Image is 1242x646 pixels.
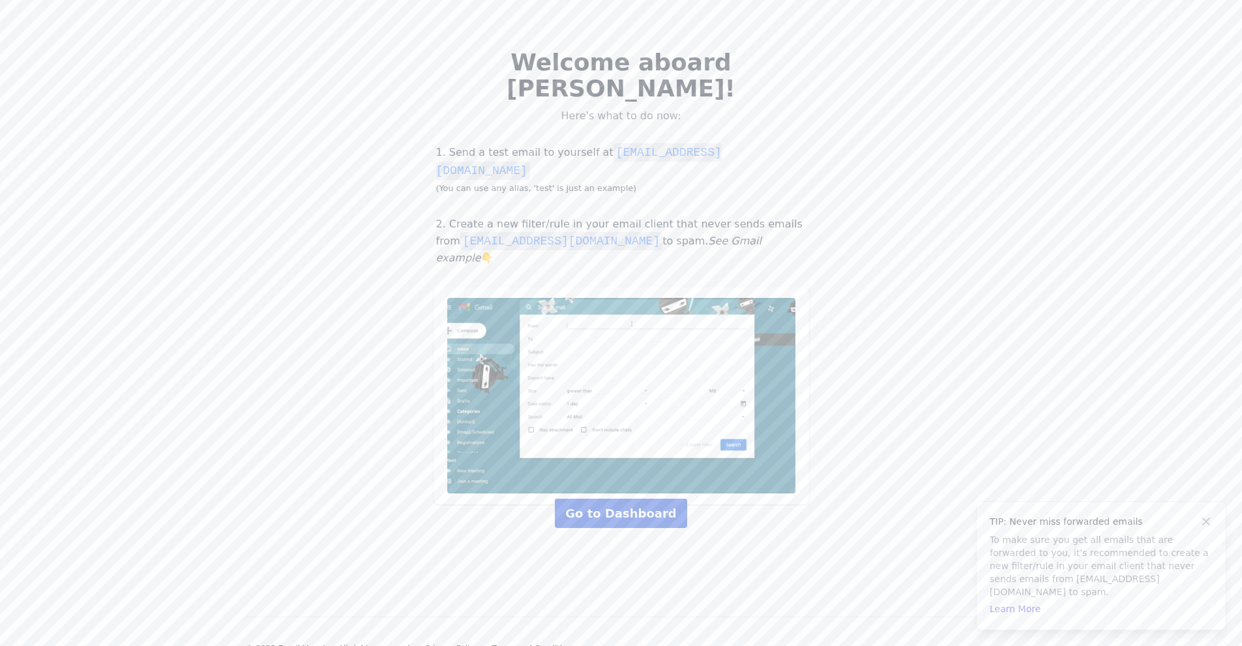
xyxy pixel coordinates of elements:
p: To make sure you get all emails that are forwarded to you, it's recommended to create a new filte... [990,533,1213,598]
p: 2. Create a new filter/rule in your email client that never sends emails from to spam. 👇 [434,216,809,266]
p: 1. Send a test email to yourself at [434,143,809,196]
code: [EMAIL_ADDRESS][DOMAIN_NAME] [460,232,662,250]
code: [EMAIL_ADDRESS][DOMAIN_NAME] [436,143,722,180]
p: Here's what to do now: [475,110,767,123]
h4: TIP: Never miss forwarded emails [990,515,1213,528]
a: Go to Dashboard [555,499,687,528]
h2: Welcome aboard [PERSON_NAME]! [475,50,767,102]
small: (You can use any alias, 'test' is just an example) [436,183,637,193]
img: Add noreply@eml.monster to a Never Send to Spam filter in Gmail [447,298,795,493]
i: See Gmail example [436,235,761,264]
a: Learn More [990,604,1041,614]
